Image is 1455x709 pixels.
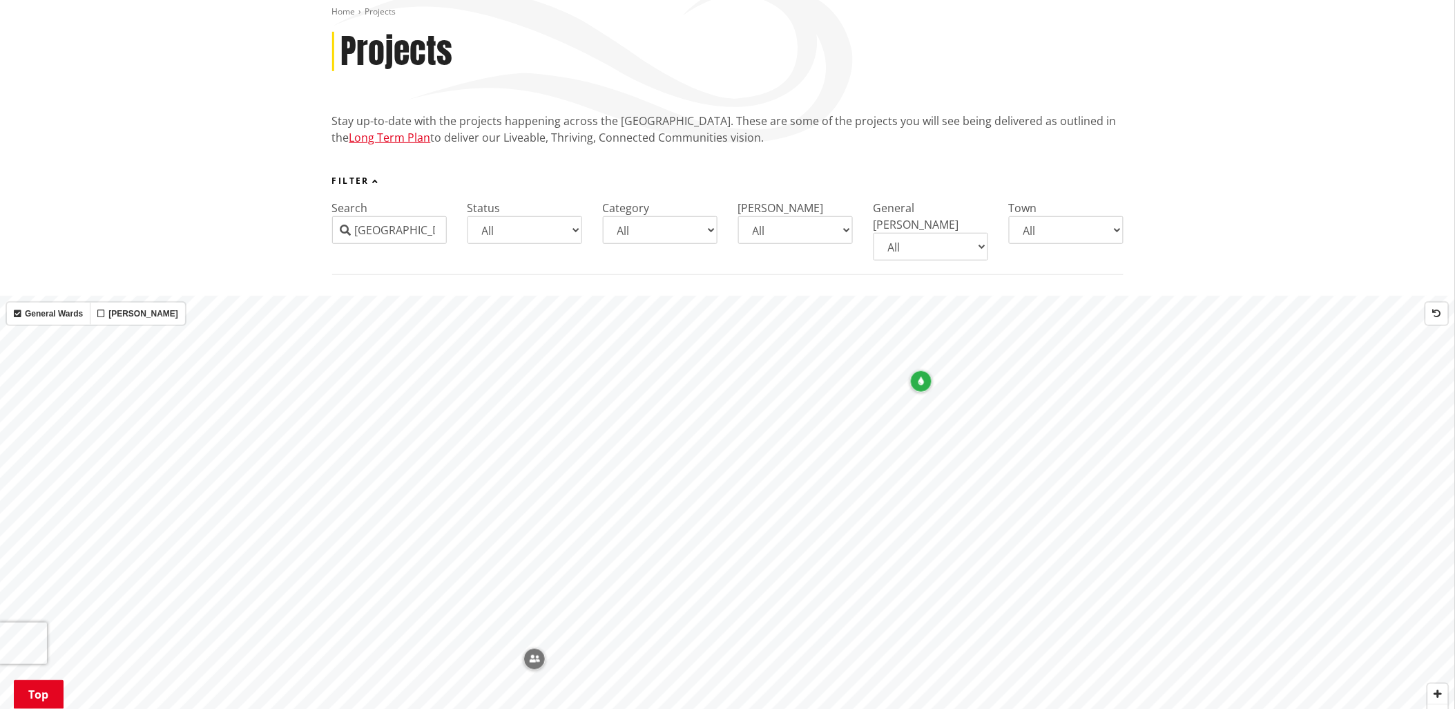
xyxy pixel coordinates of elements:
a: Top [14,680,64,709]
label: General [PERSON_NAME] [874,200,959,232]
label: Town [1009,200,1037,216]
div: Map marker [523,648,546,670]
button: Reset [1426,303,1448,325]
label: [PERSON_NAME] [90,303,185,325]
a: Home [332,6,356,17]
button: Filter [332,176,380,186]
label: General Wards [7,303,90,325]
label: Status [468,200,501,216]
label: [PERSON_NAME] [738,200,824,216]
a: Long Term Plan [349,130,431,145]
label: Category [603,200,650,216]
input: Start typing... [332,216,447,244]
p: Stay up-to-date with the projects happening across the [GEOGRAPHIC_DATA]. These are some of the p... [332,113,1124,146]
nav: breadcrumb [332,6,1124,18]
div: Map marker [910,370,932,393]
span: Projects [365,6,396,17]
h1: Projects [341,32,453,72]
iframe: Messenger Launcher [1391,651,1441,701]
label: Search [332,200,368,216]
